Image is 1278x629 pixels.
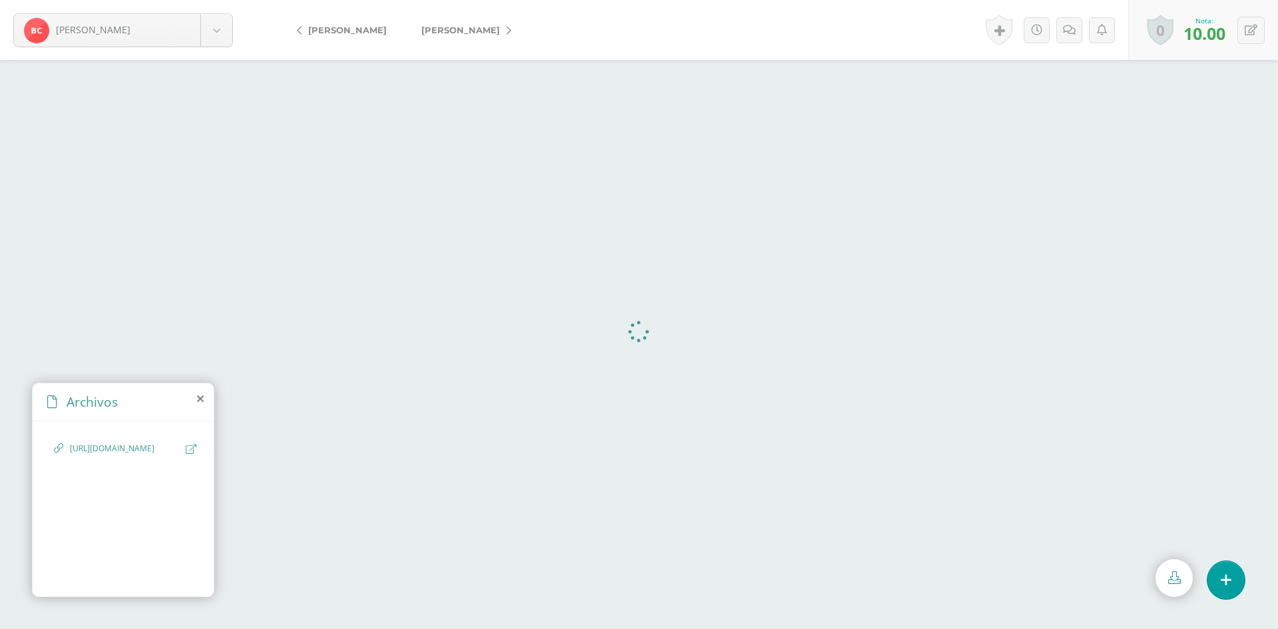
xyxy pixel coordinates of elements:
a: [PERSON_NAME] [404,14,522,46]
span: [PERSON_NAME] [56,23,130,36]
span: [URL][DOMAIN_NAME] [70,443,179,455]
i: close [197,393,204,404]
img: a23f73e644456cecb9f30cc62a88bfa6.png [24,18,49,43]
div: Nota: [1183,16,1225,25]
a: [PERSON_NAME] [286,14,404,46]
span: 10.00 [1183,22,1225,45]
span: [PERSON_NAME] [308,25,387,35]
span: [PERSON_NAME] [421,25,500,35]
a: 0 [1147,15,1173,45]
span: Archivos [67,393,118,411]
a: [PERSON_NAME] [14,14,232,47]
